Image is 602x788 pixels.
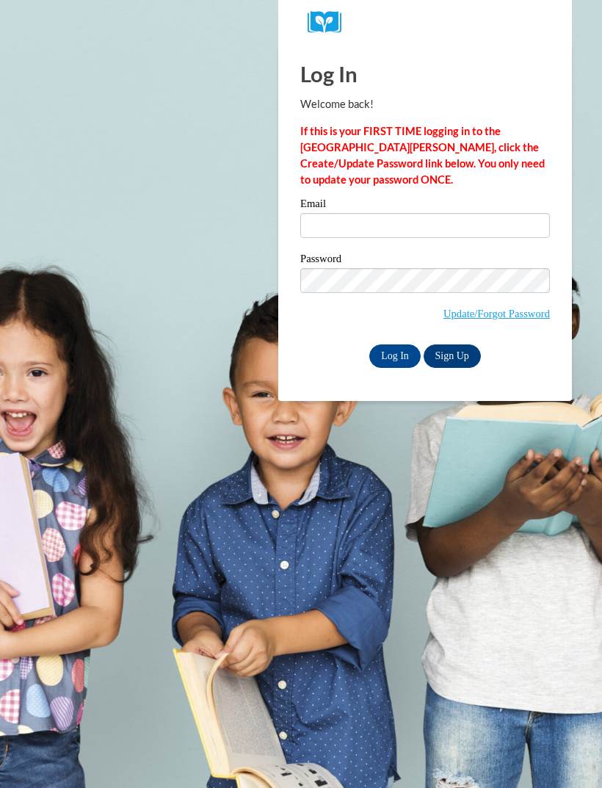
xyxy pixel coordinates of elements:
[424,344,481,368] a: Sign Up
[300,253,550,268] label: Password
[300,96,550,112] p: Welcome back!
[308,11,543,34] a: COX Campus
[369,344,421,368] input: Log In
[443,308,550,319] a: Update/Forgot Password
[300,125,545,186] strong: If this is your FIRST TIME logging in to the [GEOGRAPHIC_DATA][PERSON_NAME], click the Create/Upd...
[300,198,550,213] label: Email
[300,59,550,89] h1: Log In
[308,11,352,34] img: Logo brand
